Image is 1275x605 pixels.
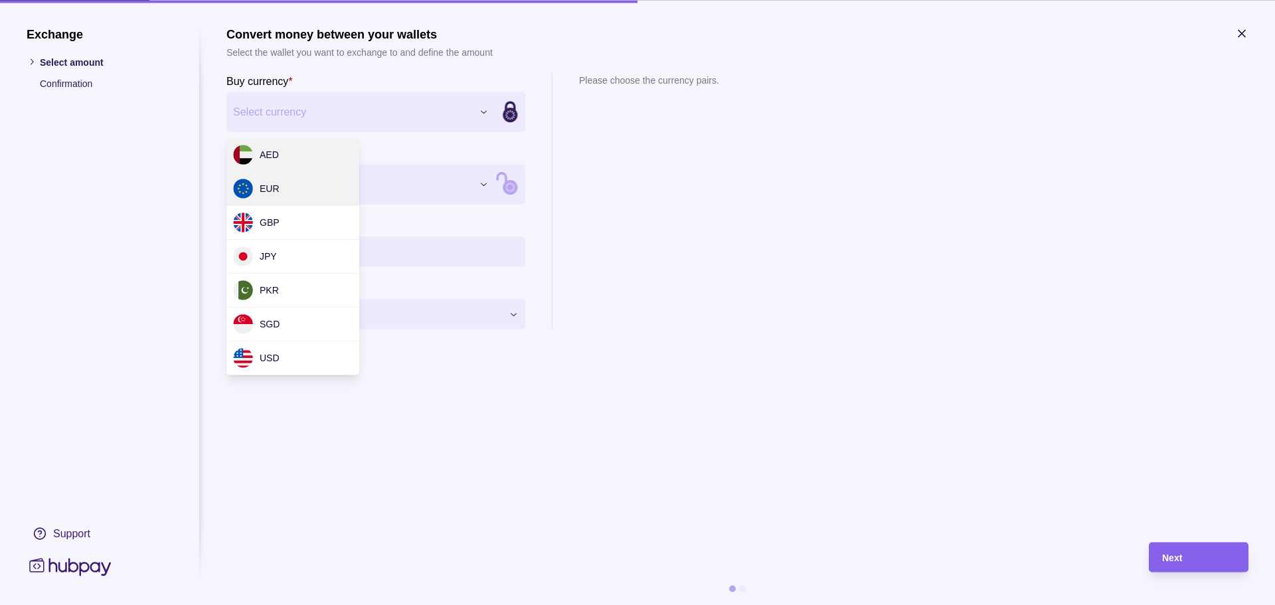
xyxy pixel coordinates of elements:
[233,145,253,165] img: ae
[233,246,253,266] img: jp
[233,213,253,232] img: gb
[233,280,253,300] img: pk
[260,285,279,296] span: PKR
[260,251,277,262] span: JPY
[260,183,280,194] span: EUR
[233,348,253,368] img: us
[233,314,253,334] img: sg
[260,149,279,160] span: AED
[260,319,280,329] span: SGD
[260,353,280,363] span: USD
[233,179,253,199] img: eu
[260,217,280,228] span: GBP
